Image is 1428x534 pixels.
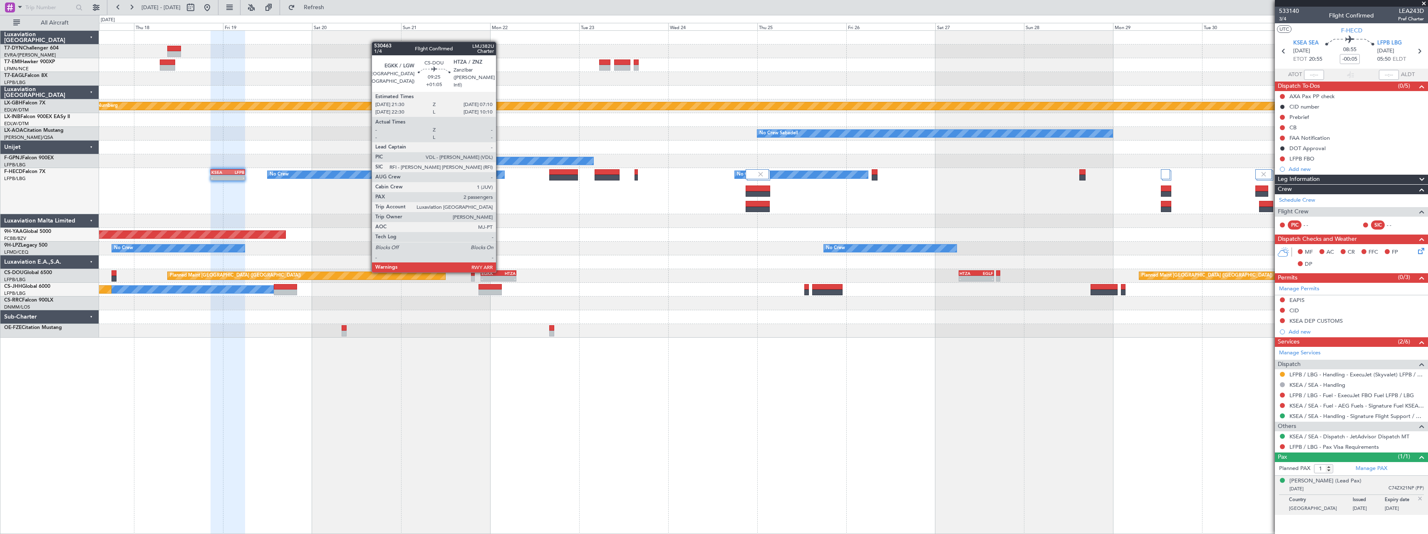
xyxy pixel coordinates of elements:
a: Manage PAX [1356,465,1387,473]
div: Sat 27 [935,23,1024,30]
a: LFPB/LBG [4,176,26,182]
span: 05:50 [1377,55,1391,64]
span: F-HECD [4,169,22,174]
span: CS-DOU [4,270,24,275]
span: ATOT [1288,71,1302,79]
a: LFPB / LBG - Fuel - ExecuJet FBO Fuel LFPB / LBG [1289,392,1414,399]
img: gray-close.svg [1260,171,1267,178]
span: KSEA SEA [1293,39,1319,47]
div: CID [1289,307,1299,314]
a: LFPB/LBG [4,277,26,283]
div: Add new [1289,328,1424,335]
span: Dispatch To-Dos [1278,82,1320,91]
a: EDLW/DTM [4,121,29,127]
a: T7-EMIHawker 900XP [4,59,55,64]
div: FAA Notification [1289,134,1330,141]
a: OE-FZECitation Mustang [4,325,62,330]
div: SIC [1371,220,1385,230]
span: Flight Crew [1278,207,1309,217]
div: - [498,276,516,281]
span: T7-EMI [4,59,20,64]
a: Schedule Crew [1279,196,1315,205]
span: T7-EAGL [4,73,25,78]
span: LX-AOA [4,128,23,133]
span: 3/4 [1279,15,1299,22]
a: LX-GBHFalcon 7X [4,101,45,106]
a: 9H-LPZLegacy 500 [4,243,47,248]
p: [DATE] [1353,505,1385,514]
p: [GEOGRAPHIC_DATA] [1289,505,1353,514]
input: Trip Number [25,1,73,14]
div: Mon 29 [1113,23,1202,30]
span: OE-FZE [4,325,22,330]
div: HTZA [498,271,516,276]
div: DOT Approval [1289,145,1326,152]
a: T7-DYNChallenger 604 [4,46,59,51]
p: Issued [1353,497,1385,505]
div: - [977,276,993,281]
div: No Crew Sabadell [759,127,798,140]
div: KSEA DEP CUSTOMS [1289,317,1343,324]
a: 9H-YAAGlobal 5000 [4,229,51,234]
div: EGKK [481,271,498,276]
div: Planned Maint [GEOGRAPHIC_DATA] ([GEOGRAPHIC_DATA]) [1141,269,1272,282]
span: CR [1348,248,1355,257]
span: Dispatch Checks and Weather [1278,235,1357,244]
div: Flight Confirmed [1329,11,1374,20]
span: 9H-YAA [4,229,23,234]
span: Others [1278,422,1296,431]
span: Permits [1278,273,1297,283]
a: EVRA/[PERSON_NAME] [4,52,56,58]
span: FP [1392,248,1398,257]
div: No Crew [463,155,482,167]
a: Manage Permits [1279,285,1319,293]
span: LFPB LBG [1377,39,1402,47]
div: Add new [1289,166,1424,173]
span: Pref Charter [1398,15,1424,22]
a: KSEA / SEA - Handling [1289,381,1345,388]
div: No Crew [826,242,845,255]
span: (1/1) [1398,452,1410,461]
div: [DATE] [101,17,115,24]
a: FCBB/BZV [4,235,26,242]
span: 533140 [1279,7,1299,15]
span: DP [1305,260,1312,269]
a: LFPB/LBG [4,162,26,168]
span: MF [1305,248,1313,257]
div: Prebrief [1289,114,1309,121]
a: KSEA / SEA - Handling - Signature Flight Support / KSEA / SEA [1289,413,1424,420]
div: LFPB FBO [1289,155,1314,162]
span: CS-RRC [4,298,22,303]
a: T7-EAGLFalcon 8X [4,73,47,78]
a: DNMM/LOS [4,304,30,310]
button: UTC [1277,25,1292,33]
a: LFPB/LBG [4,79,26,86]
div: No Crew [114,242,133,255]
a: LFMN/NCE [4,66,29,72]
a: KSEA / SEA - Fuel - AEG Fuels - Signature Fuel KSEA / SEA [1289,402,1424,409]
span: C74ZX21NP (PP) [1388,485,1424,492]
span: F-GPNJ [4,156,22,161]
div: Planned Maint [GEOGRAPHIC_DATA] ([GEOGRAPHIC_DATA]) [170,269,301,282]
a: EDLW/DTM [4,107,29,113]
span: ELDT [1393,55,1406,64]
span: F-HECD [1341,26,1362,35]
span: Dispatch [1278,360,1301,369]
span: ETOT [1293,55,1307,64]
div: Sun 21 [401,23,490,30]
a: LFPB / LBG - Handling - ExecuJet (Skyvalet) LFPB / LBG [1289,371,1424,378]
span: T7-DYN [4,46,23,51]
span: ALDT [1401,71,1415,79]
div: PIC [1288,220,1302,230]
span: FFC [1368,248,1378,257]
div: EGLF [977,271,993,276]
div: CID number [1289,103,1319,110]
span: [DATE] [1293,47,1310,55]
div: LFPB [228,170,244,175]
label: Planned PAX [1279,465,1310,473]
div: No Crew [270,168,289,181]
span: Pax [1278,452,1287,462]
div: EAPIS [1289,297,1304,304]
button: All Aircraft [9,16,90,30]
span: (2/6) [1398,337,1410,346]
